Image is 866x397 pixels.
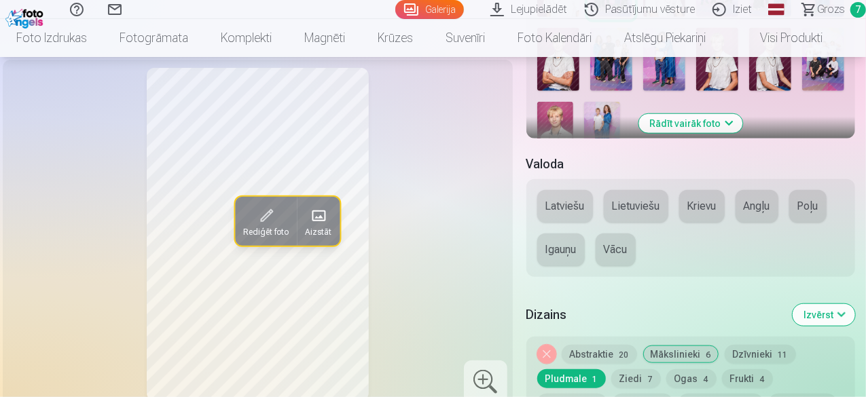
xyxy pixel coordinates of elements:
button: Igauņu [537,233,585,266]
a: Visi produkti [722,19,839,57]
span: 7 [648,375,653,384]
span: 4 [704,375,708,384]
button: Frukti4 [722,369,773,388]
button: Dzīvnieki11 [725,345,796,364]
button: Izvērst [793,304,855,326]
span: 1 [593,375,598,384]
h5: Dizains [526,305,782,324]
button: Poļu [789,190,827,223]
button: Ogas4 [666,369,717,388]
span: Aizstāt [306,227,332,238]
a: Atslēgu piekariņi [608,19,722,57]
a: Komplekti [204,19,288,57]
button: Aizstāt [297,197,340,246]
a: Suvenīri [429,19,501,57]
button: Rediģēt foto [236,197,297,246]
h5: Valoda [526,155,855,174]
span: Grozs [817,1,845,18]
span: 20 [619,350,629,360]
button: Abstraktie20 [562,345,637,364]
span: 11 [778,350,788,360]
button: Mākslinieki6 [643,345,719,364]
button: Lietuviešu [604,190,668,223]
button: Pludmale1 [537,369,606,388]
span: 6 [706,350,711,360]
button: Vācu [596,233,636,266]
span: 4 [760,375,765,384]
button: Ziedi7 [611,369,661,388]
a: Fotogrāmata [103,19,204,57]
img: /fa1 [5,5,47,29]
a: Foto kalendāri [501,19,608,57]
button: Rādīt vairāk foto [638,114,742,133]
button: Latviešu [537,190,593,223]
span: 7 [850,2,866,18]
button: Krievu [679,190,725,223]
a: Magnēti [288,19,361,57]
span: Rediģēt foto [244,227,289,238]
button: Angļu [736,190,778,223]
a: Krūzes [361,19,429,57]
